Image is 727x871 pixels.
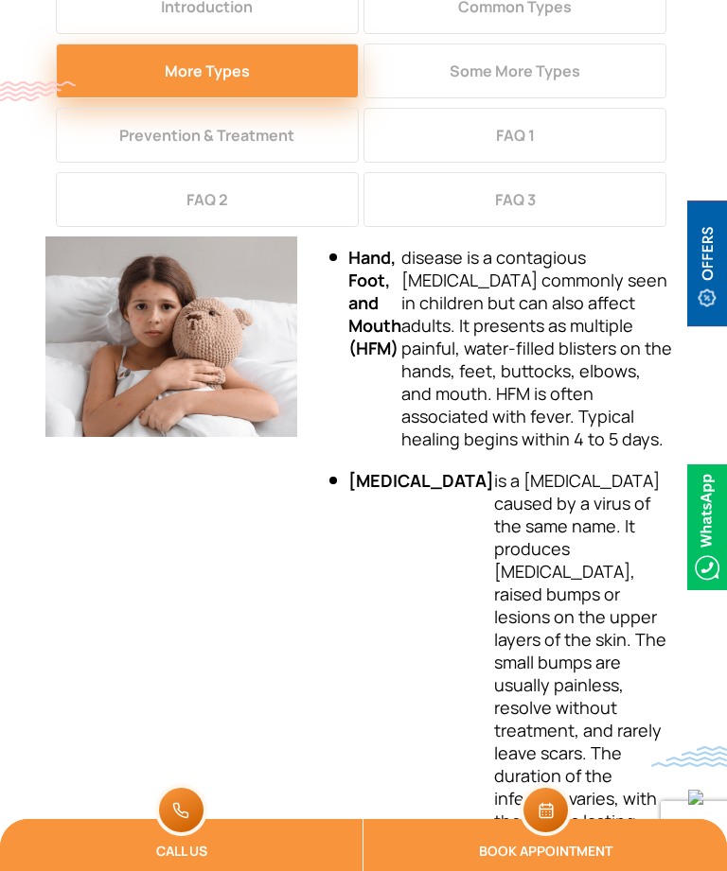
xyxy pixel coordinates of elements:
img: up-blue-arrow.svg [688,790,703,805]
img: mobile-cal [520,784,572,836]
button: More Types [56,44,359,98]
button: Some More Types [363,44,666,98]
button: FAQ 3 [363,172,666,227]
strong: Hand, Foot, and Mouth (HFM) [348,246,401,450]
img: offerBt [687,200,727,326]
img: bluewave [651,746,727,767]
button: FAQ 1 [363,108,666,163]
a: Book Appointment [363,819,727,871]
button: FAQ 2 [56,172,359,227]
li: disease is a contagious [MEDICAL_DATA] commonly seen in children but can also affect adults. It p... [329,246,672,450]
a: Whatsappicon [687,514,727,535]
button: Prevention & Treatment [56,108,359,163]
img: Whatsappicon [687,464,727,590]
